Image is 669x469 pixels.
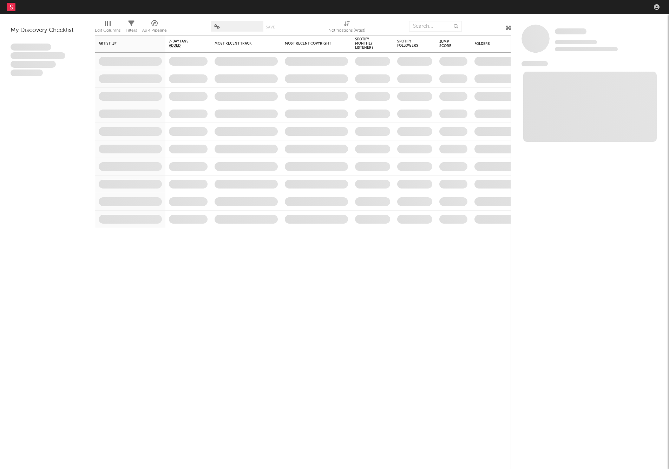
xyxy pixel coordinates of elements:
[11,70,43,77] span: Aliquam viverra
[328,26,365,35] div: Notifications (Artist)
[11,52,65,59] span: Integer aliquet in purus et
[555,47,618,51] span: 0 fans last week
[11,44,51,51] span: Lorem ipsum dolor
[95,26,120,35] div: Edit Columns
[355,37,380,50] div: Spotify Monthly Listeners
[522,61,548,66] span: News Feed
[328,18,365,38] div: Notifications (Artist)
[215,41,267,46] div: Most Recent Track
[439,40,457,48] div: Jump Score
[285,41,337,46] div: Most Recent Copyright
[99,41,151,46] div: Artist
[11,61,56,68] span: Praesent ac interdum
[169,39,197,48] span: 7-Day Fans Added
[126,18,137,38] div: Filters
[555,28,586,34] span: Some Artist
[142,26,167,35] div: A&R Pipeline
[555,28,586,35] a: Some Artist
[11,26,84,35] div: My Discovery Checklist
[142,18,167,38] div: A&R Pipeline
[409,21,462,32] input: Search...
[555,40,597,44] span: Tracking Since: [DATE]
[126,26,137,35] div: Filters
[397,39,422,48] div: Spotify Followers
[95,18,120,38] div: Edit Columns
[266,25,275,29] button: Save
[474,42,527,46] div: Folders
